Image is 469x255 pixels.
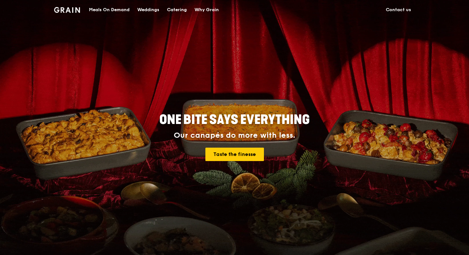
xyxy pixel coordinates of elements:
a: Why Grain [191,0,223,19]
a: Weddings [133,0,163,19]
div: Catering [167,0,187,19]
div: Our canapés do more with less. [119,131,350,140]
a: Catering [163,0,191,19]
div: Weddings [137,0,159,19]
span: ONE BITE SAYS EVERYTHING [159,112,310,127]
div: Meals On Demand [89,0,130,19]
img: Grain [54,7,80,13]
a: Contact us [382,0,415,19]
a: Taste the finesse [205,148,264,161]
div: Why Grain [195,0,219,19]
